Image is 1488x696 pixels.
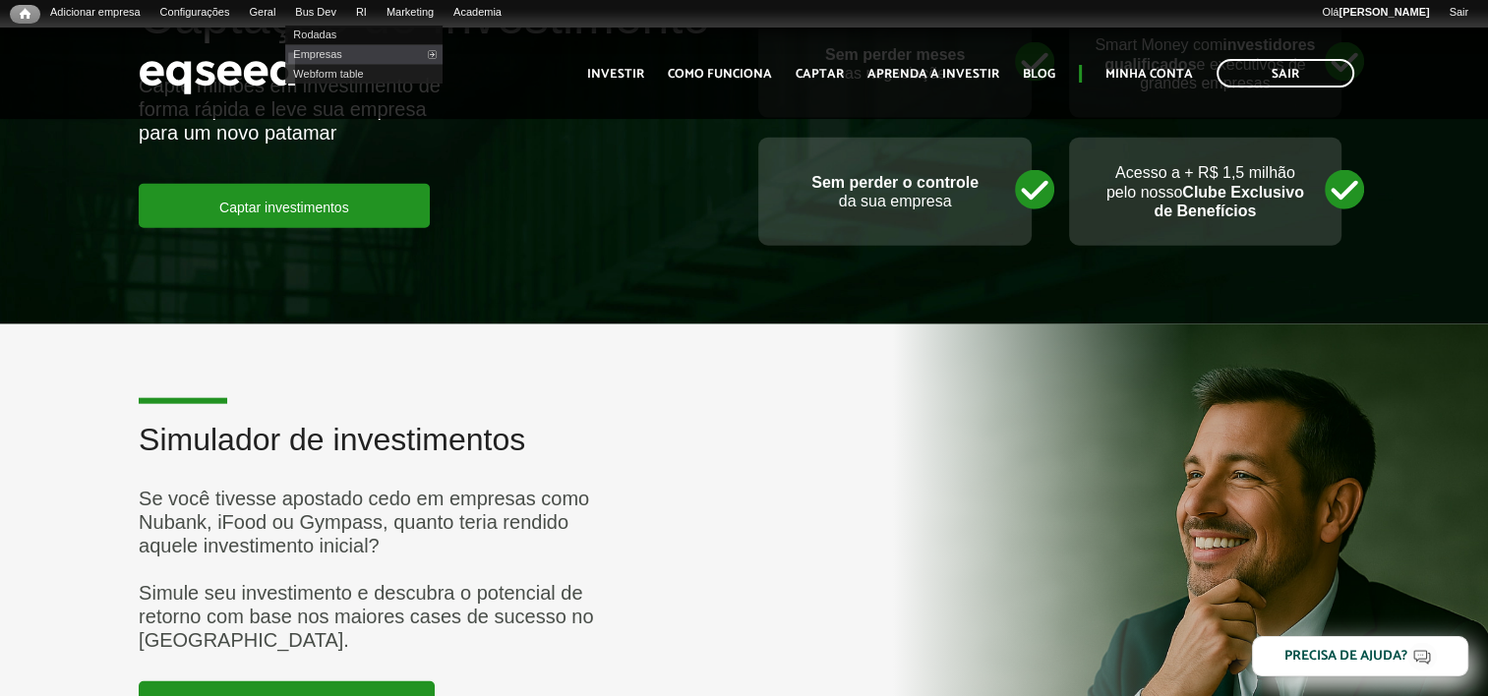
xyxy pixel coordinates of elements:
a: Sair [1217,59,1354,87]
a: Sair [1439,5,1478,21]
p: Acesso a + R$ 1,5 milhão pelo nosso [1089,163,1322,220]
p: da sua empresa [778,173,1011,210]
a: Bus Dev [285,5,346,21]
a: Como funciona [668,68,772,81]
a: RI [346,5,377,21]
a: Geral [239,5,285,21]
a: Aprenda a investir [867,68,999,81]
h2: Simulador de investimentos [139,423,605,487]
div: Se você tivesse apostado cedo em empresas como Nubank, iFood ou Gympass, quanto teria rendido aqu... [139,487,605,652]
a: Investir [587,68,644,81]
strong: [PERSON_NAME] [1339,6,1429,18]
a: Marketing [377,5,444,21]
a: Academia [444,5,511,21]
a: Captar [796,68,844,81]
img: EqSeed [139,47,296,99]
a: Início [10,5,40,24]
a: Minha conta [1105,68,1193,81]
a: Configurações [150,5,240,21]
strong: Sem perder o controle [811,174,979,191]
a: Captar investimentos [139,184,430,228]
a: Adicionar empresa [40,5,150,21]
a: Rodadas [285,25,443,44]
a: Blog [1023,68,1055,81]
strong: Clube Exclusivo de Benefícios [1154,184,1304,219]
a: Olá[PERSON_NAME] [1312,5,1439,21]
span: Início [20,7,30,21]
